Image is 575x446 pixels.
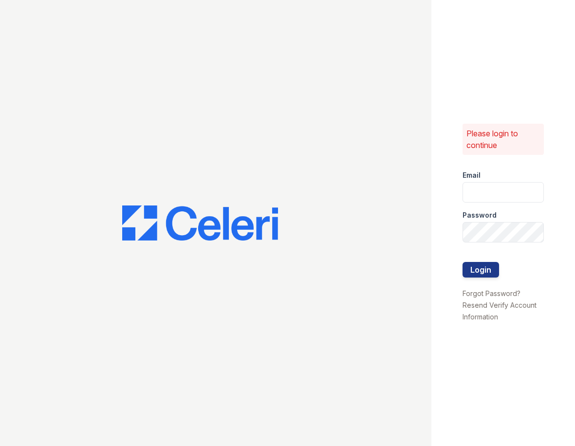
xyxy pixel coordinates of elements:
[463,170,481,180] label: Email
[122,205,278,241] img: CE_Logo_Blue-a8612792a0a2168367f1c8372b55b34899dd931a85d93a1a3d3e32e68fde9ad4.png
[463,210,497,220] label: Password
[463,301,537,321] a: Resend Verify Account Information
[466,128,540,151] p: Please login to continue
[463,289,520,297] a: Forgot Password?
[463,262,499,278] button: Login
